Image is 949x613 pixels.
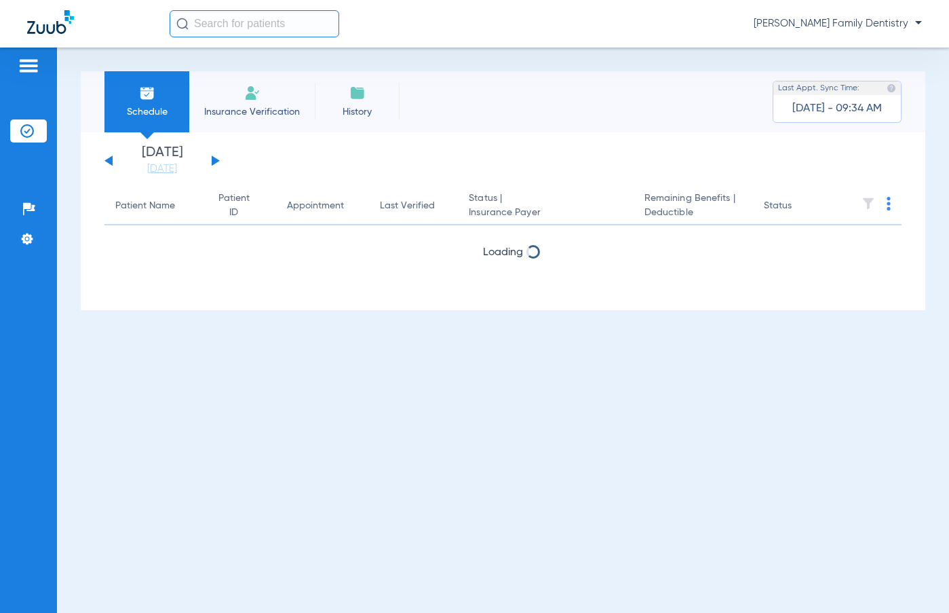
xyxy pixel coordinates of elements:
[458,187,634,225] th: Status |
[199,105,305,119] span: Insurance Verification
[753,187,845,225] th: Status
[634,187,753,225] th: Remaining Benefits |
[214,191,253,220] div: Patient ID
[18,58,39,74] img: hamburger-icon
[121,162,203,176] a: [DATE]
[115,199,193,213] div: Patient Name
[325,105,389,119] span: History
[778,81,859,95] span: Last Appt. Sync Time:
[349,85,366,101] img: History
[861,197,875,210] img: filter.svg
[644,206,742,220] span: Deductible
[380,199,435,213] div: Last Verified
[121,146,203,176] li: [DATE]
[287,199,358,213] div: Appointment
[380,199,447,213] div: Last Verified
[115,105,179,119] span: Schedule
[214,191,265,220] div: Patient ID
[139,85,155,101] img: Schedule
[483,247,523,258] span: Loading
[887,83,896,93] img: last sync help info
[244,85,260,101] img: Manual Insurance Verification
[469,206,623,220] span: Insurance Payer
[287,199,344,213] div: Appointment
[27,10,74,34] img: Zuub Logo
[754,17,922,31] span: [PERSON_NAME] Family Dentistry
[792,102,882,115] span: [DATE] - 09:34 AM
[176,18,189,30] img: Search Icon
[887,197,891,210] img: group-dot-blue.svg
[170,10,339,37] input: Search for patients
[115,199,175,213] div: Patient Name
